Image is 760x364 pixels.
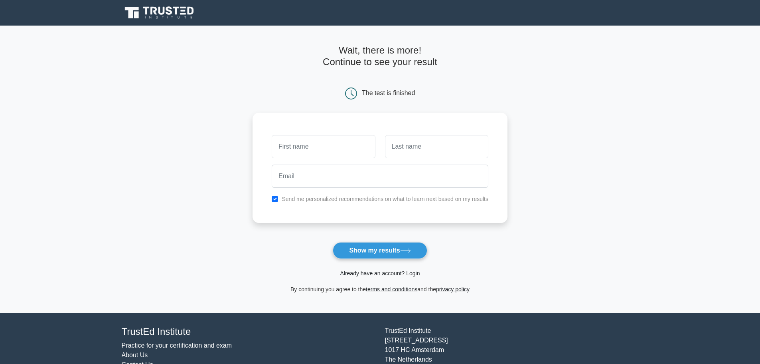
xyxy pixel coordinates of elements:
input: First name [272,135,375,158]
h4: TrustEd Institute [122,326,375,338]
div: The test is finished [362,90,415,96]
label: Send me personalized recommendations on what to learn next based on my results [282,196,488,202]
button: Show my results [333,242,427,259]
a: terms and conditions [366,286,417,292]
input: Last name [385,135,488,158]
a: Practice for your certification and exam [122,342,232,349]
a: About Us [122,352,148,358]
a: Already have an account? Login [340,270,420,276]
input: Email [272,165,488,188]
a: privacy policy [436,286,470,292]
div: By continuing you agree to the and the [248,284,512,294]
h4: Wait, there is more! Continue to see your result [253,45,507,68]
